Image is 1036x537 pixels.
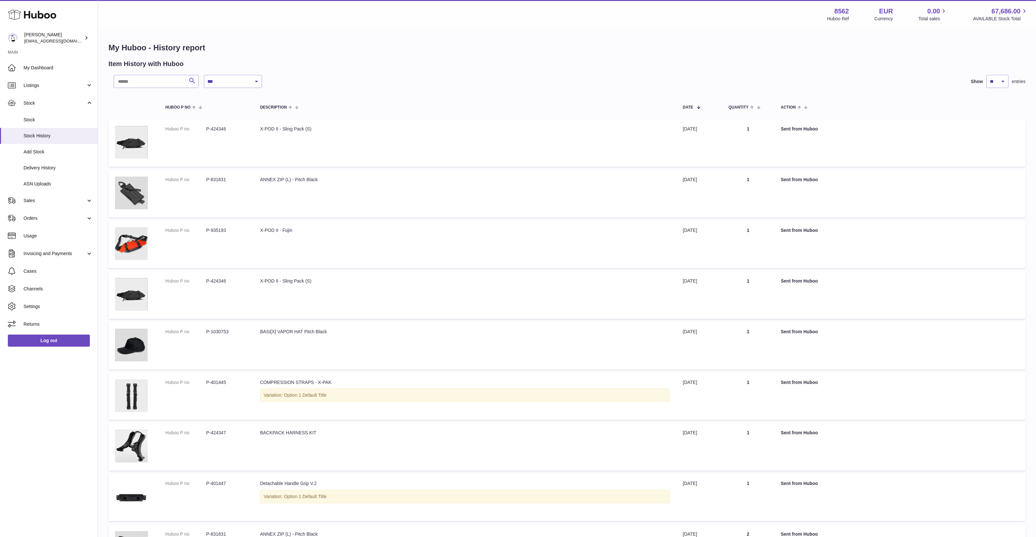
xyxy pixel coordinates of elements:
td: [DATE] [676,373,722,420]
dt: Huboo P no [165,177,206,183]
dd: P-424347 [206,430,247,436]
img: internalAdmin-8562@internal.huboo.com [8,33,18,43]
img: 85621740514714.png [115,329,148,361]
dd: P-1030753 [206,329,247,335]
span: Description [260,105,287,110]
h1: My Huboo - History report [108,43,1026,53]
label: Show [971,78,983,85]
a: 0.00 Total sales [918,7,947,22]
dd: P-831831 [206,177,247,183]
td: [DATE] [676,271,722,319]
span: Listings [24,82,86,89]
img: HandleGrip3.jpg [115,480,148,513]
div: Currency [875,16,893,22]
span: Date [683,105,693,110]
span: Cases [24,268,93,274]
span: Sales [24,198,86,204]
strong: Sent from Huboo [781,380,818,385]
span: Total sales [918,16,947,22]
td: 1 [722,373,774,420]
td: 1 [722,474,774,521]
span: Orders [24,215,86,221]
dt: Huboo P no [165,480,206,487]
span: Stock History [24,133,93,139]
span: entries [1012,78,1026,85]
td: [DATE] [676,170,722,217]
td: 1 [722,271,774,319]
img: 85621718986808.png [115,227,148,260]
td: [DATE] [676,322,722,370]
td: BACKPACK HARNESS KIT [254,423,676,471]
div: [PERSON_NAME] [24,32,83,44]
img: STRAPS_X-PAK_01.jpg [115,379,148,412]
strong: 8562 [834,7,849,16]
img: 85621648773319.png [115,126,148,159]
span: Channels [24,286,93,292]
strong: Sent from Huboo [781,177,818,182]
dd: P-424346 [206,126,247,132]
div: Huboo Ref [827,16,849,22]
dt: Huboo P no [165,227,206,234]
span: Usage [24,233,93,239]
strong: Sent from Huboo [781,278,818,284]
span: 0.00 [928,7,940,16]
span: Huboo P no [165,105,190,110]
strong: Sent from Huboo [781,126,818,131]
strong: Sent from Huboo [781,228,818,233]
a: 67,686.00 AVAILABLE Stock Total [973,7,1028,22]
span: Action [781,105,796,110]
td: 1 [722,322,774,370]
span: My Dashboard [24,65,93,71]
a: Log out [8,335,90,346]
div: Variation: Option 1 Default Title [260,490,670,503]
td: Detachable Handle Grip V.2 [254,474,676,521]
td: 1 [722,423,774,471]
td: [DATE] [676,474,722,521]
td: [DATE] [676,119,722,167]
strong: Sent from Huboo [781,531,818,537]
img: 85621648773298.png [115,430,148,462]
td: X-POD II - Sling Pack (S) [254,271,676,319]
span: Invoicing and Payments [24,251,86,257]
dd: P-424346 [206,278,247,284]
span: ASN Uploads [24,181,93,187]
span: AVAILABLE Stock Total [973,16,1028,22]
td: [DATE] [676,423,722,471]
td: 1 [722,170,774,217]
span: Quantity [729,105,748,110]
h2: Item History with Huboo [108,60,184,68]
td: 1 [722,119,774,167]
span: Stock [24,117,93,123]
dt: Huboo P no [165,329,206,335]
td: BASI[X] VAPOR HAT Pitch Black [254,322,676,370]
dt: Huboo P no [165,278,206,284]
strong: Sent from Huboo [781,481,818,486]
td: COMPRESSION STRAPS - X-PAK [254,373,676,420]
dd: P-935193 [206,227,247,234]
span: Add Stock [24,149,93,155]
td: X-POD II - Fujin [254,221,676,268]
img: 85621699022735.png [115,177,148,209]
span: [EMAIL_ADDRESS][DOMAIN_NAME] [24,38,96,43]
dt: Huboo P no [165,126,206,132]
dd: P-401445 [206,379,247,386]
td: ANNEX ZIP (L) - Pitch Black [254,170,676,217]
span: Settings [24,303,93,310]
dt: Huboo P no [165,379,206,386]
td: [DATE] [676,221,722,268]
strong: EUR [879,7,893,16]
span: Returns [24,321,93,327]
strong: Sent from Huboo [781,329,818,334]
td: 1 [722,221,774,268]
img: 85621648773319.png [115,278,148,311]
div: Variation: Option 1 Default Title [260,389,670,402]
span: 67,686.00 [992,7,1021,16]
dt: Huboo P no [165,430,206,436]
dd: P-401447 [206,480,247,487]
strong: Sent from Huboo [781,430,818,435]
span: Stock [24,100,86,106]
td: X-POD II - Sling Pack (S) [254,119,676,167]
span: Delivery History [24,165,93,171]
